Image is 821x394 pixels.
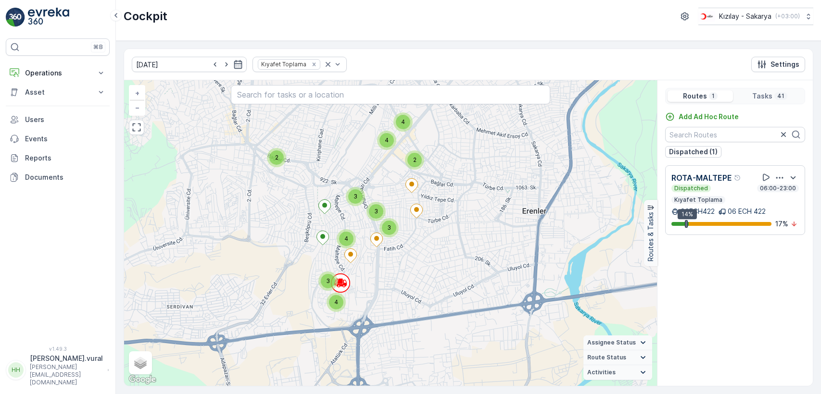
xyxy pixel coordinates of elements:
span: − [135,103,140,111]
button: HH[PERSON_NAME].vural[PERSON_NAME][EMAIL_ADDRESS][DOMAIN_NAME] [6,354,110,386]
div: 3 [346,187,365,206]
button: Dispatched (1) [665,146,721,158]
input: dd/mm/yyyy [132,57,247,72]
p: Dispatched (1) [669,147,718,157]
div: 2 [405,150,424,170]
p: Operations [25,68,90,78]
a: Users [6,110,110,129]
p: Add Ad Hoc Route [679,112,739,122]
p: Routes & Tasks [646,212,656,262]
summary: Assignee Status [583,335,652,350]
span: + [135,89,139,97]
img: logo_light-DOdMpM7g.png [28,8,69,27]
span: Route Status [587,354,626,361]
div: 4 [393,112,413,132]
div: 14% [678,209,697,220]
p: Kızılay - Sakarya [719,12,771,21]
p: Dispatched [673,185,709,192]
p: Cockpit [124,9,167,24]
p: ⌘B [93,43,103,51]
p: ( +03:00 ) [775,12,800,20]
a: Open this area in Google Maps (opens a new window) [126,373,158,386]
span: Activities [587,369,616,376]
p: [PERSON_NAME][EMAIL_ADDRESS][DOMAIN_NAME] [30,363,103,386]
p: 06:00-23:00 [759,185,797,192]
span: 4 [401,118,405,125]
div: Remove Kıyafet Toplama [309,61,319,68]
a: Events [6,129,110,148]
button: Asset [6,83,110,102]
p: Asset [25,87,90,97]
a: Zoom In [130,86,144,100]
p: 06 ECH 422 [728,207,766,216]
a: Documents [6,168,110,187]
input: Search Routes [665,127,805,142]
img: logo [6,8,25,27]
span: 4 [334,298,338,306]
p: Tasks [752,91,772,101]
a: Reports [6,148,110,168]
p: Reports [25,153,106,163]
p: Events [25,134,106,144]
img: Google [126,373,158,386]
span: Assignee Status [587,339,636,346]
p: 06ECH422 [681,207,715,216]
p: 1 [711,92,716,100]
span: 3 [354,193,357,200]
span: 4 [344,235,348,242]
span: v 1.49.3 [6,346,110,352]
a: Zoom Out [130,100,144,115]
div: 4 [327,293,346,312]
div: 4 [377,131,396,150]
summary: Activities [583,365,652,380]
p: 41 [776,92,785,100]
div: Kıyafet Toplama [258,60,308,69]
div: 2 [267,148,286,167]
p: ROTA-MALTEPE [671,172,732,184]
span: 3 [326,277,330,284]
div: 3 [318,271,338,291]
div: 3 [366,202,386,221]
p: 17 % [775,219,788,229]
input: Search for tasks or a location [231,85,551,104]
span: 2 [275,154,278,161]
p: Kıyafet Toplama [673,196,723,204]
p: Settings [770,60,799,69]
button: Kızılay - Sakarya(+03:00) [698,8,813,25]
div: HH [8,362,24,378]
div: 3 [379,218,399,237]
span: 3 [374,208,378,215]
p: Users [25,115,106,124]
a: Layers [130,352,151,373]
a: Add Ad Hoc Route [665,112,739,122]
span: 2 [413,156,417,163]
p: Documents [25,172,106,182]
div: 4 [337,229,356,248]
span: 3 [387,224,391,231]
img: k%C4%B1z%C4%B1lay_DTAvauz.png [698,11,715,22]
p: [PERSON_NAME].vural [30,354,103,363]
p: Routes [683,91,707,101]
button: Operations [6,63,110,83]
button: Settings [751,57,805,72]
summary: Route Status [583,350,652,365]
div: Help Tooltip Icon [734,174,742,182]
span: 4 [385,136,389,144]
